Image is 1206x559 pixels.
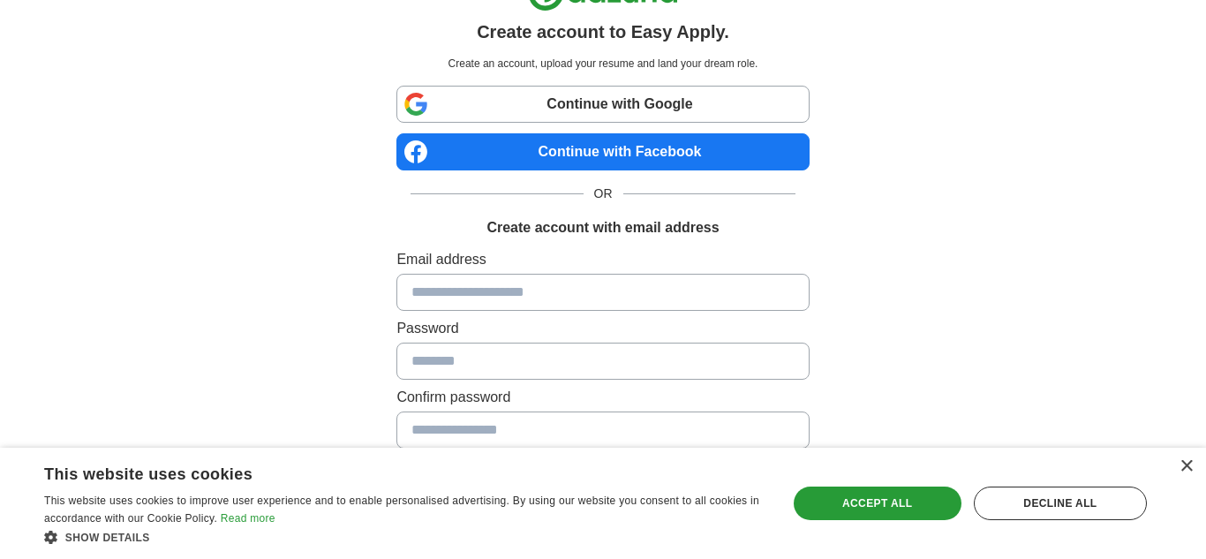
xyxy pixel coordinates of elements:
label: Password [396,318,809,339]
span: This website uses cookies to improve user experience and to enable personalised advertising. By u... [44,495,759,525]
span: OR [584,185,623,203]
h1: Create account to Easy Apply. [477,19,729,45]
div: Close [1180,460,1193,473]
label: Confirm password [396,387,809,408]
h1: Create account with email address [486,217,719,238]
a: Continue with Google [396,86,809,123]
div: This website uses cookies [44,458,720,485]
div: Decline all [974,487,1147,520]
div: Accept all [794,487,961,520]
p: Create an account, upload your resume and land your dream role. [400,56,805,72]
a: Read more, opens a new window [221,512,275,525]
div: Show details [44,528,765,546]
label: Email address [396,249,809,270]
span: Show details [65,532,150,544]
a: Continue with Facebook [396,133,809,170]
